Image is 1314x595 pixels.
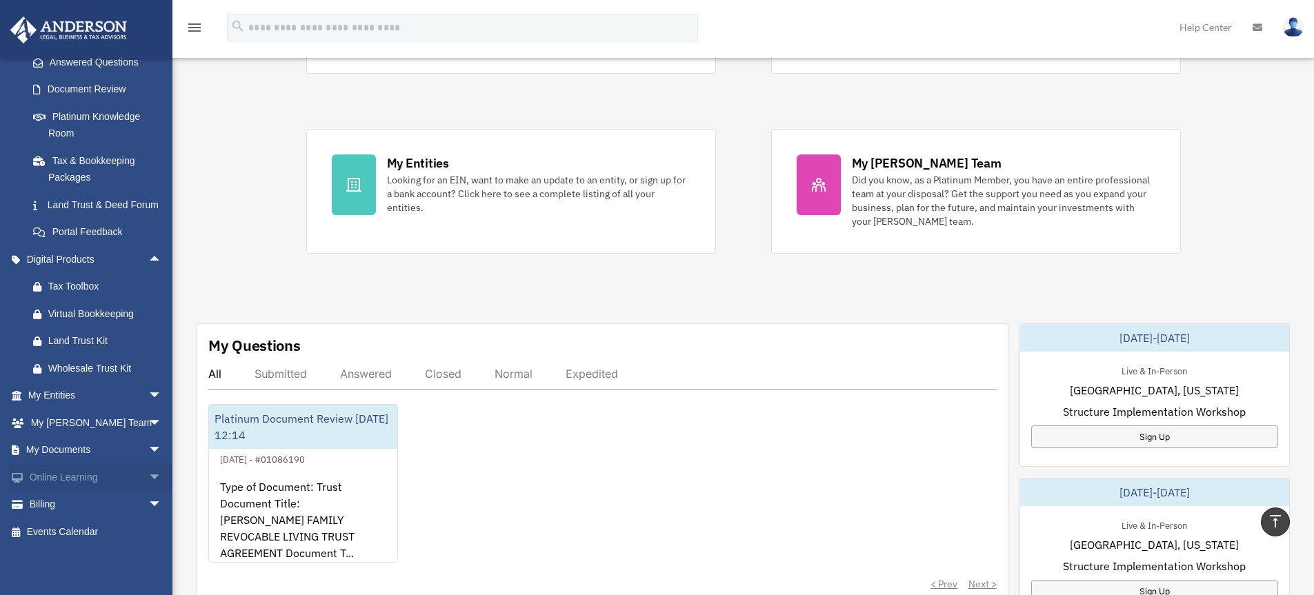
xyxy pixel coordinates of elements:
[1063,558,1246,574] span: Structure Implementation Workshop
[852,154,1002,172] div: My [PERSON_NAME] Team
[19,273,183,301] a: Tax Toolbox
[10,463,183,491] a: Online Learningarrow_drop_down
[255,367,307,381] div: Submitted
[1020,324,1289,352] div: [DATE]-[DATE]
[1070,536,1239,553] span: [GEOGRAPHIC_DATA], [US_STATE]
[495,367,532,381] div: Normal
[19,354,183,382] a: Wholesale Trust Kit
[186,24,203,36] a: menu
[209,405,397,449] div: Platinum Document Review [DATE] 12:14
[148,463,176,492] span: arrow_drop_down
[48,360,166,377] div: Wholesale Trust Kit
[48,332,166,350] div: Land Trust Kit
[148,409,176,437] span: arrow_drop_down
[1261,507,1290,536] a: vertical_align_top
[19,191,183,219] a: Land Trust & Deed Forum
[148,382,176,410] span: arrow_drop_down
[19,327,183,355] a: Land Trust Kit
[10,409,183,436] a: My [PERSON_NAME] Teamarrow_drop_down
[48,278,166,295] div: Tax Toolbox
[1063,403,1246,420] span: Structure Implementation Workshop
[387,173,690,214] div: Looking for an EIN, want to make an update to an entity, or sign up for a bank account? Click her...
[1283,17,1304,37] img: User Pic
[19,147,183,191] a: Tax & Bookkeeping Packages
[306,129,716,254] a: My Entities Looking for an EIN, want to make an update to an entity, or sign up for a bank accoun...
[148,491,176,519] span: arrow_drop_down
[771,129,1181,254] a: My [PERSON_NAME] Team Did you know, as a Platinum Member, you have an entire professional team at...
[387,154,449,172] div: My Entities
[209,451,316,465] div: [DATE] - #01086190
[19,76,183,103] a: Document Review
[566,367,618,381] div: Expedited
[19,300,183,327] a: Virtual Bookkeeping
[10,491,183,518] a: Billingarrow_drop_down
[1111,363,1198,377] div: Live & In-Person
[19,103,183,147] a: Platinum Knowledge Room
[148,245,176,274] span: arrow_drop_up
[208,404,398,563] a: Platinum Document Review [DATE] 12:14[DATE] - #01086190Type of Document: Trust Document Title: [P...
[852,173,1155,228] div: Did you know, as a Platinum Member, you have an entire professional team at your disposal? Get th...
[10,518,183,545] a: Events Calendar
[148,436,176,465] span: arrow_drop_down
[208,335,301,356] div: My Questions
[230,19,246,34] i: search
[1070,382,1239,399] span: [GEOGRAPHIC_DATA], [US_STATE]
[19,219,183,246] a: Portal Feedback
[425,367,461,381] div: Closed
[186,19,203,36] i: menu
[209,467,397,575] div: Type of Document: Trust Document Title: [PERSON_NAME] FAMILY REVOCABLE LIVING TRUST AGREEMENT Doc...
[19,48,183,76] a: Answered Questions
[6,17,131,43] img: Anderson Advisors Platinum Portal
[10,382,183,410] a: My Entitiesarrow_drop_down
[340,367,392,381] div: Answered
[10,245,183,273] a: Digital Productsarrow_drop_up
[1031,425,1278,448] a: Sign Up
[1267,513,1284,530] i: vertical_align_top
[1020,478,1289,506] div: [DATE]-[DATE]
[1111,517,1198,532] div: Live & In-Person
[48,305,166,323] div: Virtual Bookkeeping
[208,367,221,381] div: All
[10,436,183,464] a: My Documentsarrow_drop_down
